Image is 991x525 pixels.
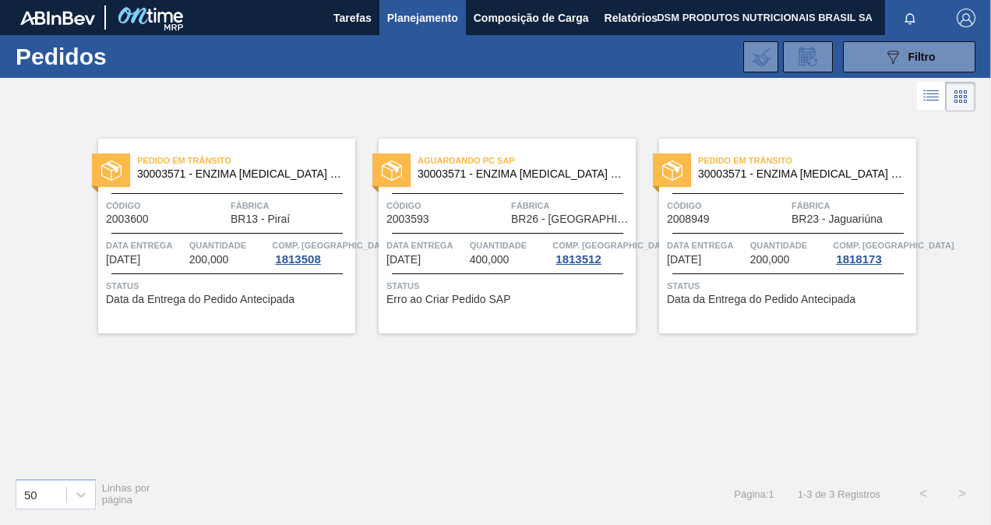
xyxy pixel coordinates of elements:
[106,278,351,294] span: Status
[272,253,323,266] div: 1813508
[189,254,229,266] span: 200,000
[943,474,982,513] button: >
[743,41,778,72] div: Importar Negociações dos Pedidos
[698,168,904,180] span: 30003571 - ENZIMA PROTEASE BREWERS CLAREX
[511,198,632,213] span: Fábrica
[667,213,710,225] span: 2008949
[783,41,833,72] div: Solicitação de Revisão de Pedidos
[106,213,149,225] span: 2003600
[833,238,912,266] a: Comp. [GEOGRAPHIC_DATA]1818173
[387,9,458,27] span: Planejamento
[386,213,429,225] span: 2003593
[552,253,604,266] div: 1813512
[386,238,466,253] span: Data entrega
[843,41,975,72] button: Filtro
[386,198,507,213] span: Código
[137,168,343,180] span: 30003571 - ENZIMA PROTEASE BREWERS CLAREX
[106,254,140,266] span: 14/08/2025
[75,139,355,333] a: statusPedido em Trânsito30003571 - ENZIMA [MEDICAL_DATA] BREWERS CLAREXCódigo2003600FábricaBR13 -...
[885,7,935,29] button: Notificações
[552,238,632,266] a: Comp. [GEOGRAPHIC_DATA]1813512
[636,139,916,333] a: statusPedido em Trânsito30003571 - ENZIMA [MEDICAL_DATA] BREWERS CLAREXCódigo2008949FábricaBR23 -...
[355,139,636,333] a: statusAguardando PC SAP30003571 - ENZIMA [MEDICAL_DATA] BREWERS CLAREXCódigo2003593FábricaBR26 - ...
[798,488,880,500] span: 1 - 3 de 3 Registros
[386,254,421,266] span: 17/08/2025
[102,482,150,506] span: Linhas por página
[189,238,269,253] span: Quantidade
[946,82,975,111] div: Visão em Cards
[957,9,975,27] img: Logout
[231,198,351,213] span: Fábrica
[833,253,884,266] div: 1818173
[662,160,682,181] img: status
[908,51,936,63] span: Filtro
[750,238,830,253] span: Quantidade
[667,294,855,305] span: Data da Entrega do Pedido Antecipada
[470,254,510,266] span: 400,000
[382,160,402,181] img: status
[667,254,701,266] span: 19/08/2025
[106,238,185,253] span: Data entrega
[474,9,589,27] span: Composição de Carga
[137,153,355,168] span: Pedido em Trânsito
[667,278,912,294] span: Status
[272,238,393,253] span: Comp. Carga
[605,9,658,27] span: Relatórios
[333,9,372,27] span: Tarefas
[667,198,788,213] span: Código
[750,254,790,266] span: 200,000
[106,198,227,213] span: Código
[792,213,883,225] span: BR23 - Jaguariúna
[552,238,673,253] span: Comp. Carga
[917,82,946,111] div: Visão em Lista
[20,11,95,25] img: TNhmsLtSVTkK8tSr43FrP2fwEKptu5GPRR3wAAAABJRU5ErkJggg==
[386,294,511,305] span: Erro ao Criar Pedido SAP
[470,238,549,253] span: Quantidade
[386,278,632,294] span: Status
[231,213,290,225] span: BR13 - Piraí
[511,213,632,225] span: BR26 - Uberlândia
[272,238,351,266] a: Comp. [GEOGRAPHIC_DATA]1813508
[106,294,294,305] span: Data da Entrega do Pedido Antecipada
[418,153,636,168] span: Aguardando PC SAP
[904,474,943,513] button: <
[101,160,122,181] img: status
[833,238,954,253] span: Comp. Carga
[16,48,231,65] h1: Pedidos
[667,238,746,253] span: Data entrega
[418,168,623,180] span: 30003571 - ENZIMA PROTEASE BREWERS CLAREX
[698,153,916,168] span: Pedido em Trânsito
[734,488,774,500] span: Página : 1
[24,488,37,501] div: 50
[792,198,912,213] span: Fábrica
